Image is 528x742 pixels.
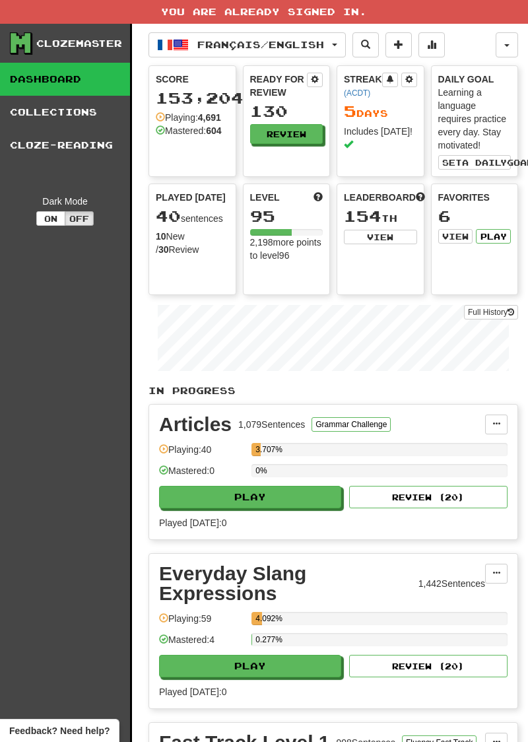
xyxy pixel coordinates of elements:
[36,37,122,50] div: Clozemaster
[9,724,110,737] span: Open feedback widget
[418,32,445,57] button: More stats
[344,103,417,120] div: Day s
[476,229,511,244] button: Play
[156,90,229,106] div: 153,204
[349,655,508,677] button: Review (20)
[159,655,341,677] button: Play
[148,32,346,57] button: Français/English
[438,191,511,204] div: Favorites
[156,111,221,124] div: Playing:
[438,229,473,244] button: View
[250,191,280,204] span: Level
[312,417,391,432] button: Grammar Challenge
[352,32,379,57] button: Search sentences
[156,207,181,225] span: 40
[159,564,412,603] div: Everyday Slang Expressions
[438,155,511,170] button: Seta dailygoal
[344,230,417,244] button: View
[385,32,412,57] button: Add sentence to collection
[156,208,229,225] div: sentences
[250,236,323,262] div: 2,198 more points to level 96
[159,633,245,655] div: Mastered: 4
[438,73,511,86] div: Daily Goal
[250,208,323,224] div: 95
[344,125,417,151] div: Includes [DATE]!
[416,191,425,204] span: This week in points, UTC
[159,443,245,465] div: Playing: 40
[313,191,323,204] span: Score more points to level up
[344,207,381,225] span: 154
[159,687,226,697] span: Played [DATE]: 0
[159,415,232,434] div: Articles
[250,103,323,119] div: 130
[65,211,94,226] button: Off
[344,88,370,98] a: (ACDT)
[159,518,226,528] span: Played [DATE]: 0
[438,86,511,152] div: Learning a language requires practice every day. Stay motivated!
[156,73,229,86] div: Score
[344,208,417,225] div: th
[349,486,508,508] button: Review (20)
[156,191,226,204] span: Played [DATE]
[344,191,416,204] span: Leaderboard
[250,124,323,144] button: Review
[255,612,262,625] div: 4.092%
[159,486,341,508] button: Play
[197,39,324,50] span: Français / English
[10,195,120,208] div: Dark Mode
[156,230,229,256] div: New / Review
[156,231,166,242] strong: 10
[198,112,221,123] strong: 4,691
[158,244,169,255] strong: 30
[156,124,222,137] div: Mastered:
[159,612,245,634] div: Playing: 59
[462,158,507,167] span: a daily
[255,443,261,456] div: 3.707%
[438,208,511,224] div: 6
[344,102,356,120] span: 5
[250,73,308,99] div: Ready for Review
[36,211,65,226] button: On
[206,125,221,136] strong: 604
[418,577,485,590] div: 1,442 Sentences
[464,305,518,320] a: Full History
[159,464,245,486] div: Mastered: 0
[238,418,305,431] div: 1,079 Sentences
[344,73,382,99] div: Streak
[148,384,518,397] p: In Progress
